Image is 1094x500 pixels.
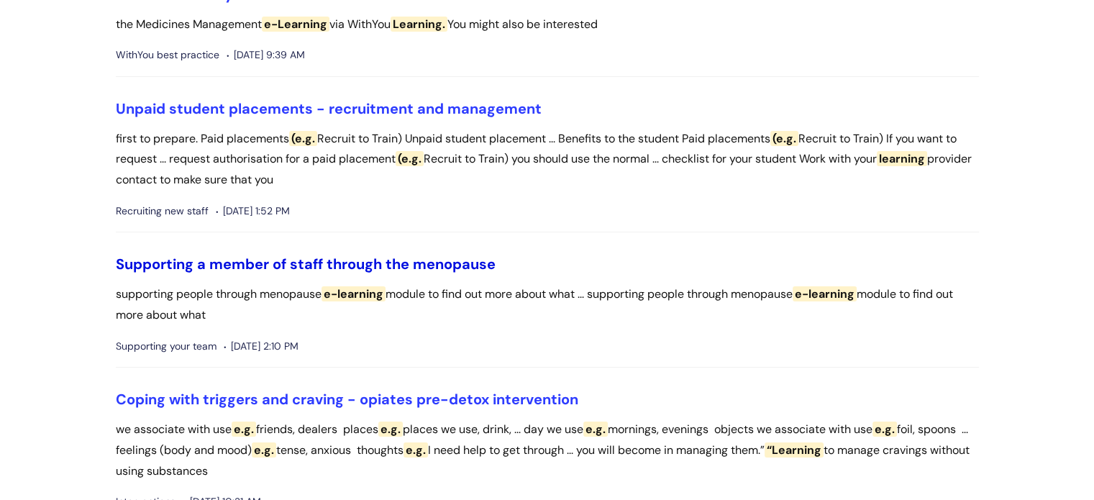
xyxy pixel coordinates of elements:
a: Unpaid student placements - recruitment and management [116,99,542,118]
span: Learning. [391,17,447,32]
span: e.g. [378,422,403,437]
span: e.g. [252,442,276,458]
span: (e.g. [289,131,317,146]
span: e-learning [793,286,857,301]
span: WithYou best practice [116,46,219,64]
a: Supporting a member of staff through the menopause [116,255,496,273]
a: Coping with triggers and craving - opiates pre-detox intervention [116,390,578,409]
span: e.g. [232,422,256,437]
span: e.g. [872,422,897,437]
span: (e.g. [770,131,798,146]
span: learning [877,151,927,166]
span: [DATE] 2:10 PM [224,337,298,355]
span: e.g. [583,422,608,437]
span: e-learning [322,286,386,301]
p: we associate with use friends, dealers places places we use, drink, ... day we use mornings, even... [116,419,979,481]
span: (e.g. [396,151,424,166]
p: the Medicines Management via WithYou You might also be interested [116,14,979,35]
span: Recruiting new staff [116,202,209,220]
p: first to prepare. Paid placements Recruit to Train) Unpaid student placement ... Benefits to the ... [116,129,979,191]
span: [DATE] 1:52 PM [216,202,290,220]
span: “Learning [765,442,824,458]
p: supporting people through menopause module to find out more about what ... supporting people thro... [116,284,979,326]
span: e-Learning [262,17,329,32]
span: e.g. [404,442,428,458]
span: [DATE] 9:39 AM [227,46,305,64]
span: Supporting your team [116,337,216,355]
